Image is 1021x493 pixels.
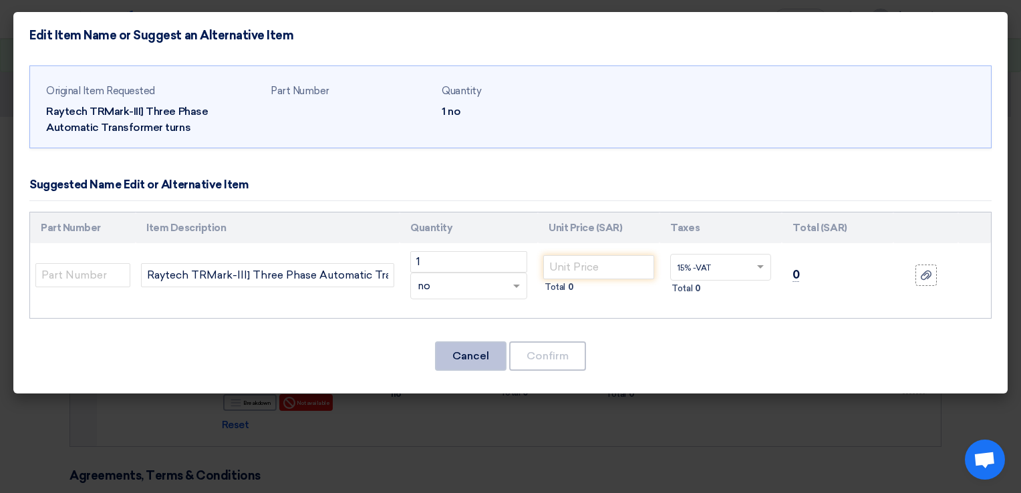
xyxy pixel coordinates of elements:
input: Unit Price [543,255,654,279]
th: Unit Price (SAR) [538,212,660,244]
th: Item Description [136,212,400,244]
ng-select: VAT [670,254,770,281]
th: Quantity [400,212,538,244]
span: 0 [792,268,800,282]
span: 0 [695,282,701,295]
th: Total (SAR) [782,212,893,244]
div: Suggested Name Edit or Alternative Item [29,176,249,194]
span: 0 [568,281,574,294]
div: Quantity [442,84,602,99]
div: 1 no [442,104,602,120]
a: Open chat [965,440,1005,480]
h4: Edit Item Name or Suggest an Alternative Item [29,28,293,43]
button: Cancel [435,341,506,371]
input: Part Number [35,263,130,287]
th: Taxes [660,212,781,244]
span: Total [545,281,565,294]
input: Add Item Description [141,263,394,287]
button: Confirm [509,341,586,371]
span: Total [672,282,692,295]
span: no [418,279,430,294]
th: Part Number [30,212,136,244]
div: Raytech TRMark-III] Three Phase Automatic Transformer turns [46,104,260,136]
div: Part Number [271,84,431,99]
div: Original Item Requested [46,84,260,99]
input: RFQ_STEP1.ITEMS.2.AMOUNT_TITLE [410,251,527,273]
